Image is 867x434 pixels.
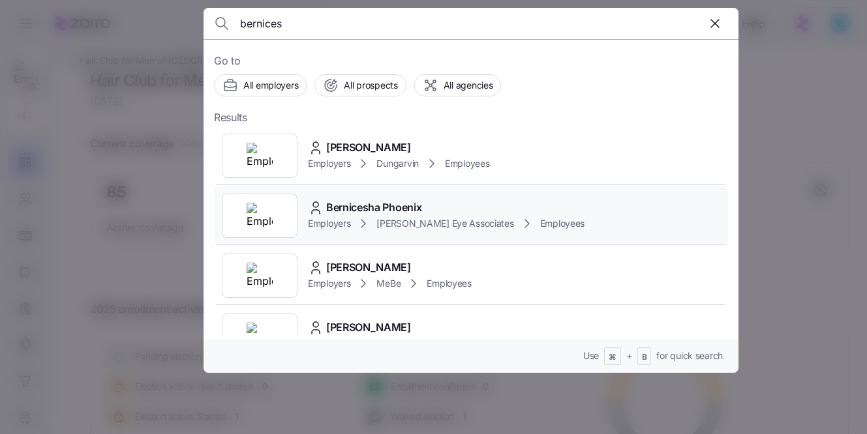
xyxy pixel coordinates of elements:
[609,352,616,363] span: ⌘
[308,157,350,170] span: Employers
[247,263,273,289] img: Employer logo
[326,259,411,276] span: [PERSON_NAME]
[445,157,489,170] span: Employees
[626,349,632,362] span: +
[247,143,273,169] img: Employer logo
[214,74,307,96] button: All employers
[642,352,647,363] span: B
[414,74,502,96] button: All agencies
[243,79,298,92] span: All employers
[444,79,493,92] span: All agencies
[314,74,406,96] button: All prospects
[583,349,599,362] span: Use
[326,199,421,216] span: Bernicesha Phoenix
[656,349,723,362] span: for quick search
[326,319,411,336] span: [PERSON_NAME]
[214,53,728,69] span: Go to
[247,323,273,349] img: Employer logo
[376,217,513,230] span: [PERSON_NAME] Eye Associates
[308,277,350,290] span: Employers
[344,79,397,92] span: All prospects
[427,277,471,290] span: Employees
[214,109,247,126] span: Results
[376,277,401,290] span: MeBe
[308,217,350,230] span: Employers
[326,139,411,156] span: [PERSON_NAME]
[247,203,273,229] img: Employer logo
[376,157,418,170] span: Dungarvin
[540,217,585,230] span: Employees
